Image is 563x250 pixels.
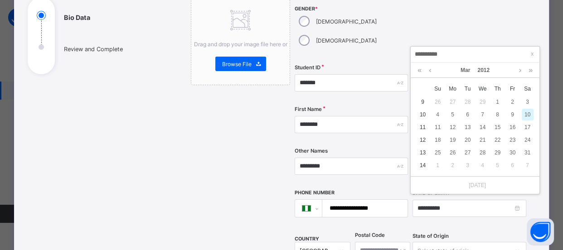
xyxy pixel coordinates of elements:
a: Next year (Control + right) [526,62,535,78]
div: 8 [492,109,504,120]
td: 12 [415,134,430,146]
td: March 12, 2012 [445,121,460,134]
div: 3 [522,96,534,108]
div: 27 [447,96,459,108]
td: March 2, 2012 [505,96,520,108]
th: Tue [460,82,475,96]
span: Mo [445,85,460,93]
td: April 1, 2012 [430,159,445,172]
td: March 22, 2012 [490,134,505,146]
td: March 26, 2012 [445,146,460,159]
div: 11 [432,121,444,133]
a: Mar [457,62,474,78]
td: March 31, 2012 [520,146,535,159]
div: 7 [522,159,534,171]
a: 2012 [474,62,493,78]
div: 15 [492,121,504,133]
td: March 27, 2012 [460,146,475,159]
td: 14 [415,159,430,172]
div: 2 [507,96,519,108]
div: 5 [492,159,504,171]
td: February 27, 2012 [445,96,460,108]
th: Fri [505,82,520,96]
td: March 19, 2012 [445,134,460,146]
td: March 7, 2012 [475,108,490,121]
div: 12 [447,121,459,133]
div: 24 [522,134,534,146]
span: Gender [295,6,408,12]
label: Phone Number [295,190,335,196]
div: 21 [477,134,489,146]
div: 17 [522,121,534,133]
div: 29 [492,147,504,159]
td: April 5, 2012 [490,159,505,172]
div: 19 [447,134,459,146]
td: March 21, 2012 [475,134,490,146]
td: April 6, 2012 [505,159,520,172]
label: [DEMOGRAPHIC_DATA] [316,18,377,25]
div: 14 [477,121,489,133]
td: March 20, 2012 [460,134,475,146]
td: 11 [415,121,430,134]
span: Tu [460,85,475,93]
td: March 10, 2012 [520,108,535,121]
div: 13 [462,121,474,133]
a: Last year (Control + left) [415,62,424,78]
a: [DATE] [464,181,486,189]
div: 18 [432,134,444,146]
div: 9 [507,109,519,120]
div: 7 [477,109,489,120]
td: March 23, 2012 [505,134,520,146]
span: Browse File [222,61,252,67]
td: March 15, 2012 [490,121,505,134]
a: Previous month (PageUp) [427,62,433,78]
td: March 29, 2012 [490,146,505,159]
td: March 14, 2012 [475,121,490,134]
label: Postal Code [355,232,385,238]
span: Sa [520,85,535,93]
td: March 5, 2012 [445,108,460,121]
td: 10 [415,108,430,121]
label: Other Names [295,148,328,154]
div: 1 [432,159,444,171]
div: 26 [432,96,444,108]
td: March 11, 2012 [430,121,445,134]
td: April 4, 2012 [475,159,490,172]
button: Open asap [527,218,554,245]
div: 3 [462,159,474,171]
div: 16 [507,121,519,133]
div: 1 [492,96,504,108]
div: 28 [462,96,474,108]
th: Thu [490,82,505,96]
label: [DEMOGRAPHIC_DATA] [316,37,377,44]
td: March 17, 2012 [520,121,535,134]
td: March 24, 2012 [520,134,535,146]
td: February 29, 2012 [475,96,490,108]
div: 6 [462,109,474,120]
div: 4 [432,109,444,120]
div: 26 [447,147,459,159]
td: March 18, 2012 [430,134,445,146]
label: First Name [295,106,322,112]
span: State of Origin [413,233,449,239]
th: Mon [445,82,460,96]
td: March 4, 2012 [430,108,445,121]
div: 29 [477,96,489,108]
td: March 3, 2012 [520,96,535,108]
div: 31 [522,147,534,159]
div: 30 [507,147,519,159]
div: 25 [432,147,444,159]
td: March 16, 2012 [505,121,520,134]
td: March 8, 2012 [490,108,505,121]
div: 5 [447,109,459,120]
div: 22 [492,134,504,146]
div: 20 [462,134,474,146]
td: 9 [415,96,430,108]
th: Sat [520,82,535,96]
td: March 9, 2012 [505,108,520,121]
td: April 2, 2012 [445,159,460,172]
span: We [475,85,490,93]
div: 2 [447,159,459,171]
label: Student ID [295,64,320,71]
div: 6 [507,159,519,171]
